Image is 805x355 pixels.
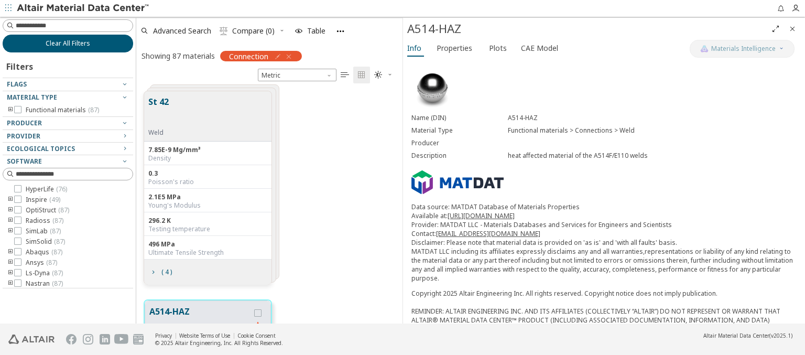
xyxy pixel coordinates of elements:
div: Weld [148,128,169,137]
div: 0.3 [148,169,267,178]
a: [EMAIL_ADDRESS][DOMAIN_NAME] [436,229,540,238]
span: Altair Material Data Center [703,332,769,339]
button: Producer [3,117,133,130]
span: Connection [229,51,268,61]
button: Software [3,155,133,168]
button: ( 4 ) [144,262,177,283]
div: Unit System [258,69,336,81]
span: Material Type [7,93,57,102]
p: Data source: MATDAT Database of Materials Properties Available at: Provider: MATDAT LLC - Materia... [411,202,797,283]
div: Poisson's ratio [148,178,267,186]
span: ( 87 ) [88,105,99,114]
span: Nastran [26,279,63,288]
img: Altair Material Data Center [17,3,150,14]
span: Radioss [26,217,63,225]
span: ( 49 ) [49,195,60,204]
button: Table View [336,67,353,83]
span: Flags [7,80,27,89]
div: Density [148,154,267,163]
span: Ls-Dyna [26,269,63,277]
span: Ansys [26,259,57,267]
div: Functional materials > Connections > Weld [508,126,797,135]
a: Cookie Consent [237,332,276,339]
span: ( 87 ) [52,268,63,277]
span: Properties [437,40,472,57]
i: toogle group [7,227,14,235]
img: Altair Engineering [8,335,55,344]
i: toogle group [7,279,14,288]
span: Advanced Search [153,27,211,35]
a: Privacy [155,332,172,339]
span: Table [307,27,325,35]
span: ( 87 ) [52,216,63,225]
span: Provider [7,132,40,141]
div: Filters [3,52,38,78]
span: Software [7,157,42,166]
span: ( 87 ) [50,227,61,235]
i: toogle group [7,269,14,277]
img: AI Copilot [700,45,709,53]
div: 496 MPa [148,240,267,249]
button: Ecological Topics [3,143,133,155]
span: ( 87 ) [54,237,65,246]
i:  [341,71,349,79]
button: Tile View [353,67,370,83]
a: Website Terms of Use [179,332,230,339]
div: © 2025 Altair Engineering, Inc. All Rights Reserved. [155,339,283,347]
span: SimLab [26,227,61,235]
i: toogle group [7,217,14,225]
button: Full Screen [767,20,784,37]
button: AI CopilotMaterials Intelligence [690,40,795,58]
span: Abaqus [26,248,62,256]
span: Materials Intelligence [711,45,776,53]
div: heat affected material of the A514F/E110 welds [508,152,797,160]
span: ( 87 ) [51,248,62,256]
img: Logo - Provider [411,170,504,195]
div: Testing temperature [148,225,267,233]
span: Compare (0) [232,27,275,35]
button: Theme [370,67,397,83]
div: Description [411,152,508,160]
span: OptiStruct [26,206,69,214]
button: Flags [3,78,133,91]
div: Young's Modulus [148,201,267,210]
i: toogle group [7,259,14,267]
i: toogle group [7,196,14,204]
button: Clear All Filters [3,35,133,52]
img: Material Type Image [411,68,453,110]
div: Ultimate Tensile Strength [148,249,267,257]
span: Metric [258,69,336,81]
div: A514-HAZ [407,20,767,37]
div: 296.2 K [148,217,267,225]
i:  [220,27,228,35]
a: [URL][DOMAIN_NAME] [448,211,515,220]
div: (v2025.1) [703,332,792,339]
span: HyperLife [26,185,67,193]
div: 7.85E-9 Mg/mm³ [148,146,267,154]
span: Info [407,40,421,57]
div: A514-HAZ [508,114,797,122]
div: Producer [411,139,508,147]
button: A514-HAZ [149,305,249,338]
i: toogle group [7,248,14,256]
span: SimSolid [26,238,65,246]
span: Clear All Filters [46,39,90,48]
span: ( 4 ) [161,269,172,275]
i: toogle group [7,106,14,114]
button: St 42 [148,95,169,128]
button: Close [784,20,801,37]
span: CAE Model [521,40,558,57]
i: toogle group [7,206,14,214]
i:  [374,71,383,79]
span: Ecological Topics [7,144,75,153]
div: Showing 87 materials [142,51,215,61]
i:  [357,71,366,79]
div: Name (DIN) [411,114,508,122]
button: Provider [3,130,133,143]
div: 2.1E5 MPa [148,193,267,201]
span: Functional materials [26,106,99,114]
div: grid [136,83,402,324]
span: Plots [489,40,507,57]
button: Favorite [249,319,266,336]
span: Producer [7,119,42,127]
